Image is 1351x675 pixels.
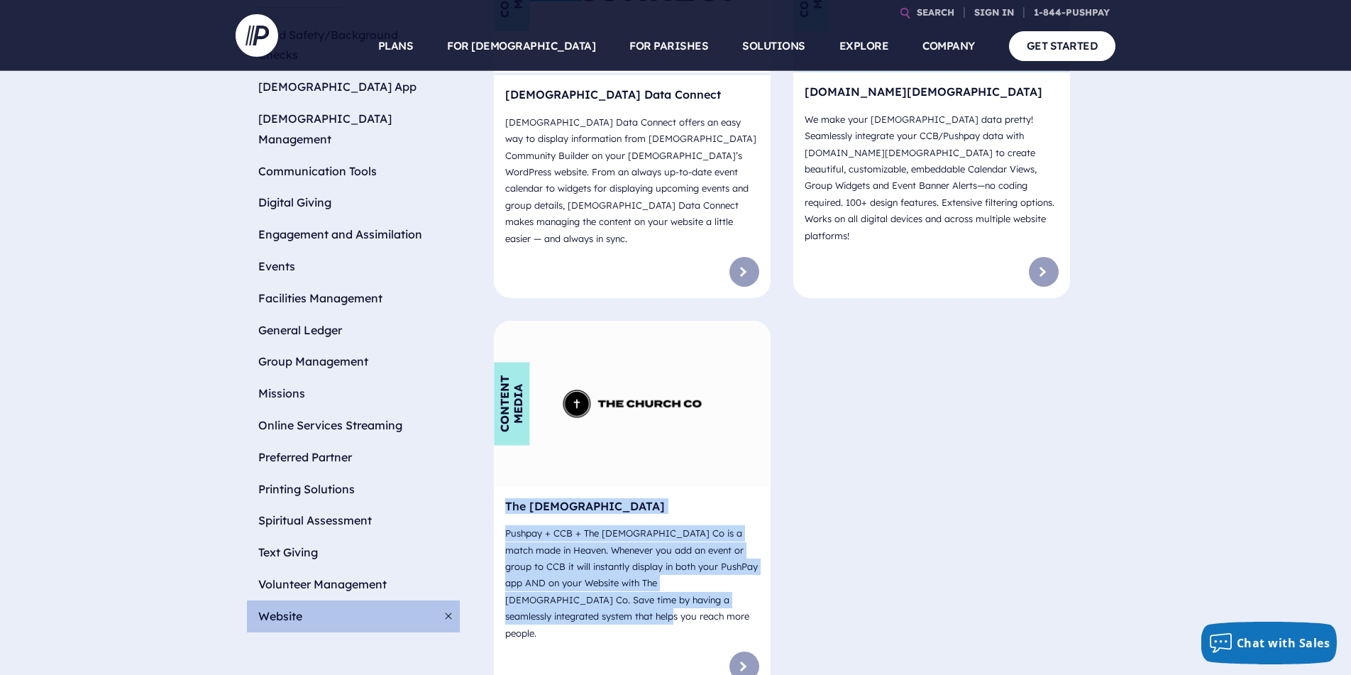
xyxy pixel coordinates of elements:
[247,569,460,600] li: Volunteer Management
[247,346,460,378] li: Group Management
[247,155,460,187] li: Communication Tools
[742,21,805,71] a: SOLUTIONS
[805,84,1059,105] h6: [DOMAIN_NAME][DEMOGRAPHIC_DATA]
[505,498,759,520] h6: The [DEMOGRAPHIC_DATA]
[494,362,529,445] div: Content Media
[247,103,460,155] li: [DEMOGRAPHIC_DATA] Management
[247,378,460,410] li: Missions
[1201,622,1338,664] button: Chat with Sales
[629,21,708,71] a: FOR PARISHES
[247,505,460,537] li: Spiritual Assessment
[247,71,460,103] li: [DEMOGRAPHIC_DATA] App
[1237,635,1330,651] span: Chat with Sales
[247,314,460,346] li: General Ledger
[447,21,595,71] a: FOR [DEMOGRAPHIC_DATA]
[839,21,889,71] a: EXPLORE
[247,251,460,282] li: Events
[247,187,460,219] li: Digital Giving
[505,109,759,253] p: [DEMOGRAPHIC_DATA] Data Connect offers an easy way to display information from [DEMOGRAPHIC_DATA]...
[1009,31,1116,60] a: GET STARTED
[247,537,460,569] li: Text Giving
[247,219,460,251] li: Engagement and Assimilation
[247,441,460,473] li: Preferred Partner
[247,473,460,505] li: Printing Solutions
[805,106,1059,250] p: We make your [DEMOGRAPHIC_DATA] data pretty! Seamlessly integrate your CCB/Pushpay data with [DOM...
[247,600,460,632] li: Website
[563,387,702,421] img: The ChurchCo - Logo
[505,87,759,108] h6: [DEMOGRAPHIC_DATA] Data Connect
[247,410,460,441] li: Online Services Streaming
[378,21,414,71] a: PLANS
[505,520,759,647] p: Pushpay + CCB + The [DEMOGRAPHIC_DATA] Co is a match made in Heaven. Whenever you add an event or...
[247,282,460,314] li: Facilities Management
[922,21,975,71] a: COMPANY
